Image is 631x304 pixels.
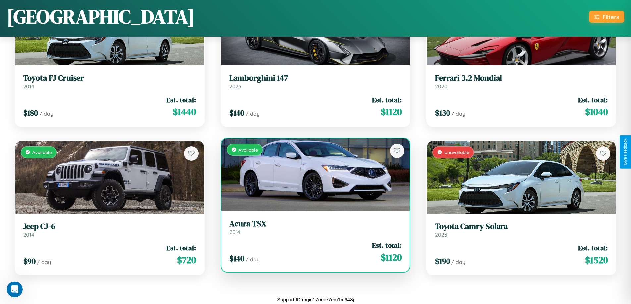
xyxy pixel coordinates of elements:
iframe: Intercom live chat [7,282,23,297]
span: 2014 [229,229,240,235]
h3: Acura TSX [229,219,402,229]
span: $ 130 [435,108,450,118]
h3: Lamborghini 147 [229,73,402,83]
span: Est. total: [578,243,608,253]
span: / day [246,256,260,263]
span: $ 1120 [381,251,402,264]
a: Ferrari 3.2 Mondial2020 [435,73,608,90]
span: $ 1520 [585,253,608,267]
h3: Ferrari 3.2 Mondial [435,73,608,83]
p: Support ID: mgic17urne7em1m648j [277,295,354,304]
span: Available [32,150,52,155]
a: Toyota Camry Solara2023 [435,222,608,238]
h3: Toyota Camry Solara [435,222,608,231]
div: Filters [603,13,619,20]
span: Available [238,147,258,152]
span: $ 190 [435,256,450,267]
span: 2020 [435,83,447,90]
button: Filters [589,11,624,23]
a: Jeep CJ-62014 [23,222,196,238]
span: Est. total: [166,95,196,105]
span: $ 90 [23,256,36,267]
a: Toyota FJ Cruiser2014 [23,73,196,90]
h1: [GEOGRAPHIC_DATA] [7,3,195,30]
span: Est. total: [578,95,608,105]
h3: Toyota FJ Cruiser [23,73,196,83]
span: $ 1440 [173,105,196,118]
span: / day [451,259,465,265]
span: $ 140 [229,253,244,264]
span: / day [246,110,260,117]
span: $ 140 [229,108,244,118]
span: / day [451,110,465,117]
span: $ 1120 [381,105,402,118]
a: Lamborghini 1472023 [229,73,402,90]
span: $ 1040 [585,105,608,118]
span: $ 720 [177,253,196,267]
span: 2023 [229,83,241,90]
span: Unavailable [444,150,469,155]
span: 2014 [23,231,34,238]
span: Est. total: [166,243,196,253]
span: Est. total: [372,95,402,105]
h3: Jeep CJ-6 [23,222,196,231]
div: Give Feedback [623,139,628,165]
span: / day [39,110,53,117]
span: $ 180 [23,108,38,118]
span: 2014 [23,83,34,90]
span: 2023 [435,231,447,238]
span: Est. total: [372,240,402,250]
span: / day [37,259,51,265]
a: Acura TSX2014 [229,219,402,235]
